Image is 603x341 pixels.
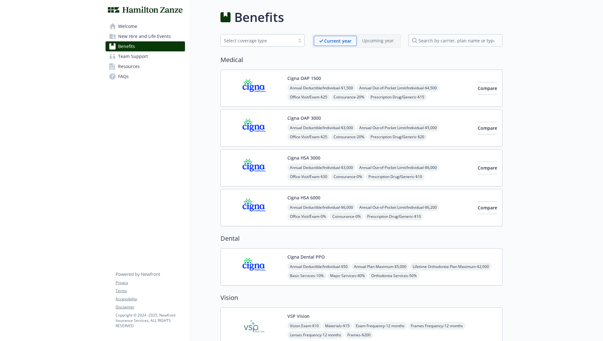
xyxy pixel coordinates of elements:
[366,173,425,181] span: Prescription Drug/Generic - $10
[478,125,497,131] span: Compare
[369,272,419,280] span: Orthodontia Services - 50%
[287,133,330,141] span: Office Visit/Exam - $25
[324,38,351,44] p: Current year
[357,164,439,171] span: Annual Out-of-Pocket Limit/Individual - $6,000
[116,288,185,294] a: Terms
[116,304,185,310] a: Disclaimer
[478,122,497,134] button: Compare
[118,71,129,81] span: FAQs
[226,254,282,280] img: CIGNA carrier logo
[368,133,427,141] span: Prescription Drug/Generic - $20
[106,31,185,41] a: New Hire and Life Events
[357,124,439,132] span: Annual Out-of-Pocket Limit/Individual - $5,000
[118,61,140,71] span: Resources
[287,313,310,319] button: VSP Vision
[330,212,363,220] span: Coinsurance - 0%
[357,36,399,46] span: Upcoming year
[226,115,282,141] img: CIGNA carrier logo
[478,165,497,171] span: Compare
[287,173,330,181] span: Office Visit/Exam - $30
[287,115,321,121] button: Cigna OAP 3000
[118,31,171,41] span: New Hire and Life Events
[287,93,330,101] span: Office Visit/Exam - $25
[323,322,352,330] span: Materials - $15
[287,331,344,339] span: Lenses Frequency - 12 months
[357,84,439,92] span: Annual Out-of-Pocket Limit/Individual - $4,500
[287,254,325,260] button: Cigna Dental PPO
[478,162,497,174] button: Compare
[408,322,465,330] span: Frames Frequency - 12 months
[362,37,394,44] p: Upcoming year
[287,263,350,270] span: Annual Deductible/Individual - $50
[226,155,282,181] img: CIGNA carrier logo
[116,280,185,286] a: Privacy
[478,85,497,91] span: Compare
[226,194,282,221] img: CIGNA carrier logo
[478,82,497,95] button: Compare
[118,21,137,31] span: Welcome
[106,41,185,51] a: Benefits
[287,124,356,132] span: Annual Deductible/Individual - $3,000
[226,313,282,339] img: Vision Service Plan carrier logo
[478,202,497,214] button: Compare
[224,37,292,44] div: Select coverage type
[106,51,185,61] a: Team Support
[220,293,503,302] h2: Vision
[331,133,367,141] span: Coinsurance - 20%
[287,84,356,92] span: Annual Deductible/Individual - $1,500
[287,164,356,171] span: Annual Deductible/Individual - $3,000
[116,296,185,302] a: Accessibility
[287,155,320,161] button: Cigna HSA 3000
[118,51,148,61] span: Team Support
[287,194,320,201] button: Cigna HSA 6000
[478,205,497,211] span: Compare
[287,322,321,330] span: Vision Exam - $10
[410,263,492,270] span: Lifetime Orthodontia Plan Maximum - $2,000
[226,75,282,102] img: CIGNA carrier logo
[116,312,185,328] p: Copyright © 2024 - 2025 , Newfront Insurance Services, ALL RIGHTS RESERVED
[351,263,409,270] span: Annual Plan Maximum - $5,000
[408,34,503,47] input: search by carrier, plan name or type
[106,71,185,81] a: FAQs
[118,41,135,51] span: Benefits
[357,203,439,211] span: Annual Out-of-Pocket Limit/Individual - $6,200
[287,75,321,81] button: Cigna OAP 1500
[328,272,367,280] span: Major Services - 40%
[220,55,503,65] h2: Medical
[368,93,427,101] span: Prescription Drug/Generic - $15
[353,322,407,330] span: Exam Frequency - 12 months
[234,8,284,27] h1: Benefits
[106,21,185,31] a: Welcome
[331,173,365,181] span: Coinsurance - 0%
[331,93,367,101] span: Coinsurance - 20%
[365,212,423,220] span: Prescription Drug/Generic - $10
[106,61,185,71] a: Resources
[287,212,329,220] span: Office Visit/Exam - 0%
[220,234,503,243] h2: Dental
[287,272,326,280] span: Basic Services - 10%
[345,331,373,339] span: Frames - $200
[287,203,356,211] span: Annual Deductible/Individual - $6,000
